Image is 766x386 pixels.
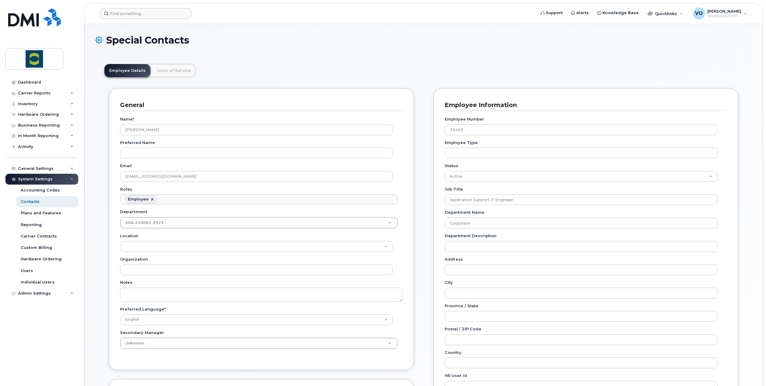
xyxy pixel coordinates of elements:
[104,64,150,77] a: Employee Details
[445,186,463,192] label: Job Title
[120,217,397,228] a: 40A-240081-2923
[120,233,138,239] label: Location
[445,373,467,378] label: HR user id
[120,186,132,192] label: Roles
[120,209,147,215] label: Department
[120,163,132,169] label: Email
[445,233,496,239] label: Department Description
[95,35,752,45] h1: Special Contacts
[152,64,196,77] a: Lines of Service
[164,307,166,311] abbr: required
[445,280,453,285] label: City
[120,256,148,262] label: Organization
[445,116,484,122] label: Employee Number
[445,101,723,109] h3: Employee Information
[122,341,144,346] span: Unknown
[120,101,398,109] h3: General
[445,140,478,146] label: Employee Type
[128,197,149,202] div: Employee
[120,280,132,285] label: Notes
[445,303,478,309] label: Province / State
[120,306,166,312] label: Preferred Language
[133,117,134,121] abbr: required
[445,256,463,262] label: Address
[445,210,484,215] label: Department Name
[120,116,134,122] label: Name
[445,350,462,355] label: Country
[445,163,458,169] label: Status
[445,326,481,332] label: Postal / ZIP Code
[120,140,155,146] label: Preferred Name
[125,220,164,225] span: 40A-240081-2923
[120,330,164,335] label: Secondary Manager
[120,338,397,349] a: Unknown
